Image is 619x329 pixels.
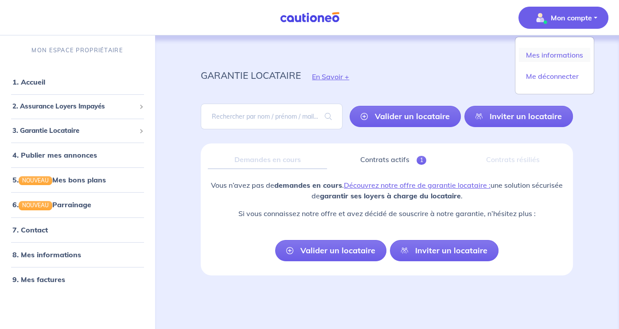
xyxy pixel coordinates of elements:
[12,77,45,86] a: 1. Accueil
[12,225,48,234] a: 7. Contact
[208,208,566,219] p: Si vous connaissez notre offre et avez décidé de souscrire à notre garantie, n’hésitez plus :
[350,106,461,127] a: Valider un locataire
[519,69,590,83] a: Me déconnecter
[301,64,360,89] button: En Savoir +
[12,101,136,112] span: 2. Assurance Loyers Impayés
[4,146,151,164] div: 4. Publier mes annonces
[12,175,106,184] a: 5.NOUVEAUMes bons plans
[518,7,608,29] button: illu_account_valid_menu.svgMon compte
[4,171,151,189] div: 5.NOUVEAUMes bons plans
[12,275,65,284] a: 9. Mes factures
[519,48,590,62] a: Mes informations
[417,156,427,165] span: 1
[201,104,343,129] input: Rechercher par nom / prénom / mail du locataire
[208,180,566,201] p: Vous n’avez pas de . une solution sécurisée de .
[4,196,151,213] div: 6.NOUVEAUParrainage
[320,191,461,200] strong: garantir ses loyers à charge du locataire
[551,12,592,23] p: Mon compte
[344,181,491,190] a: Découvrez notre offre de garantie locataire :
[12,151,97,159] a: 4. Publier mes annonces
[4,98,151,115] div: 2. Assurance Loyers Impayés
[274,181,342,190] strong: demandes en cours
[4,271,151,288] div: 9. Mes factures
[4,246,151,263] div: 8. Mes informations
[334,151,453,169] a: Contrats actifs1
[12,250,81,259] a: 8. Mes informations
[31,46,123,54] p: MON ESPACE PROPRIÉTAIRE
[276,12,343,23] img: Cautioneo
[201,67,301,83] p: garantie locataire
[390,240,498,261] a: Inviter un locataire
[12,200,91,209] a: 6.NOUVEAUParrainage
[314,104,343,129] span: search
[515,37,594,94] div: illu_account_valid_menu.svgMon compte
[4,73,151,91] div: 1. Accueil
[533,11,547,25] img: illu_account_valid_menu.svg
[4,122,151,139] div: 3. Garantie Locataire
[4,221,151,239] div: 7. Contact
[464,106,573,127] a: Inviter un locataire
[275,240,386,261] a: Valider un locataire
[12,126,136,136] span: 3. Garantie Locataire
